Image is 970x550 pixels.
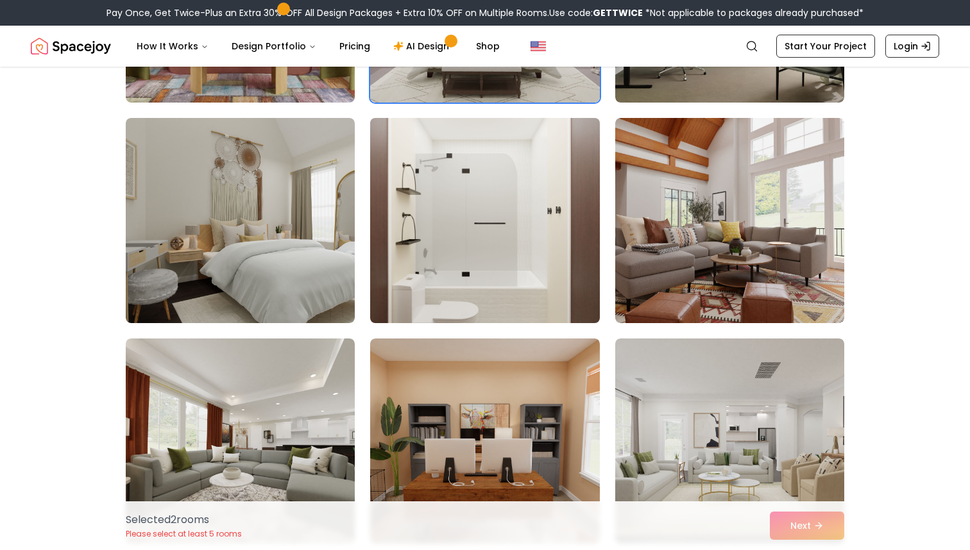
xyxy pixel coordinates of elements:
span: Use code: [549,6,643,19]
a: Login [885,35,939,58]
a: Start Your Project [776,35,875,58]
button: Design Portfolio [221,33,327,59]
b: GETTWICE [593,6,643,19]
img: Room room-32 [370,338,599,544]
nav: Main [126,33,510,59]
div: Pay Once, Get Twice-Plus an Extra 30% OFF All Design Packages + Extra 10% OFF on Multiple Rooms. [106,6,864,19]
span: *Not applicable to packages already purchased* [643,6,864,19]
nav: Global [31,26,939,67]
img: Room room-33 [615,338,844,544]
a: AI Design [383,33,463,59]
p: Please select at least 5 rooms [126,529,242,539]
button: How It Works [126,33,219,59]
img: Spacejoy Logo [31,33,111,59]
img: Room room-31 [126,338,355,544]
img: Room room-28 [126,118,355,323]
a: Pricing [329,33,380,59]
img: Room room-29 [364,113,605,328]
img: Room room-30 [615,118,844,323]
a: Spacejoy [31,33,111,59]
img: United States [531,38,546,54]
a: Shop [466,33,510,59]
p: Selected 2 room s [126,512,242,528]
